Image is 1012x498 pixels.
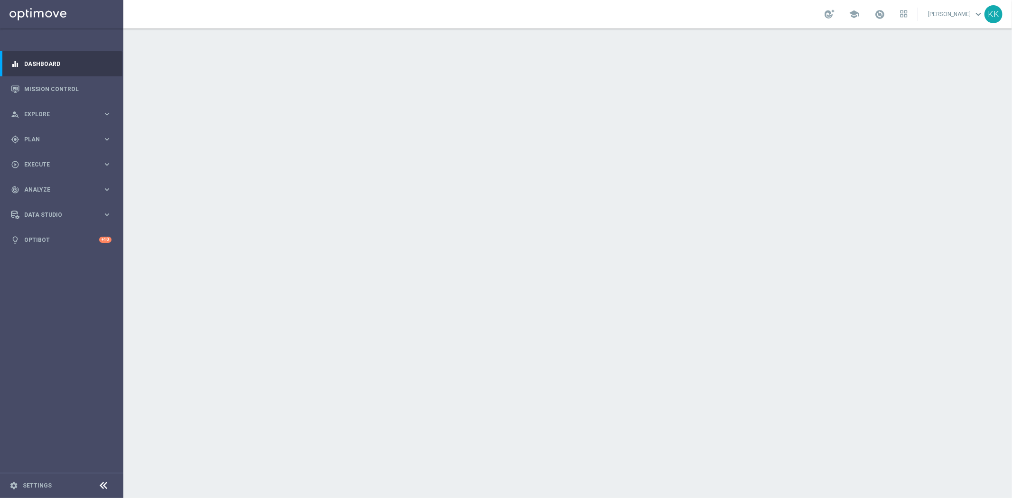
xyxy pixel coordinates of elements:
a: [PERSON_NAME]keyboard_arrow_down [927,7,984,21]
i: keyboard_arrow_right [102,185,111,194]
span: Plan [24,137,102,142]
span: keyboard_arrow_down [973,9,984,19]
span: school [849,9,859,19]
span: Data Studio [24,212,102,218]
span: Explore [24,111,102,117]
i: gps_fixed [11,135,19,144]
div: KK [984,5,1003,23]
i: equalizer [11,60,19,68]
div: Mission Control [11,76,111,101]
a: Optibot [24,227,99,252]
i: track_changes [11,185,19,194]
i: keyboard_arrow_right [102,160,111,169]
div: Analyze [11,185,102,194]
div: Explore [11,110,102,119]
div: Data Studio [11,211,102,219]
a: Mission Control [24,76,111,101]
button: Data Studio keyboard_arrow_right [10,211,112,219]
button: gps_fixed Plan keyboard_arrow_right [10,136,112,143]
div: Optibot [11,227,111,252]
i: lightbulb [11,236,19,244]
i: keyboard_arrow_right [102,210,111,219]
button: Mission Control [10,85,112,93]
div: Dashboard [11,51,111,76]
div: Plan [11,135,102,144]
i: person_search [11,110,19,119]
i: play_circle_outline [11,160,19,169]
div: +10 [99,237,111,243]
i: settings [9,481,18,490]
button: equalizer Dashboard [10,60,112,68]
i: keyboard_arrow_right [102,135,111,144]
span: Analyze [24,187,102,193]
button: play_circle_outline Execute keyboard_arrow_right [10,161,112,168]
button: lightbulb Optibot +10 [10,236,112,244]
button: track_changes Analyze keyboard_arrow_right [10,186,112,194]
div: Execute [11,160,102,169]
i: keyboard_arrow_right [102,110,111,119]
a: Dashboard [24,51,111,76]
a: Settings [23,483,52,489]
span: Execute [24,162,102,167]
button: person_search Explore keyboard_arrow_right [10,111,112,118]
